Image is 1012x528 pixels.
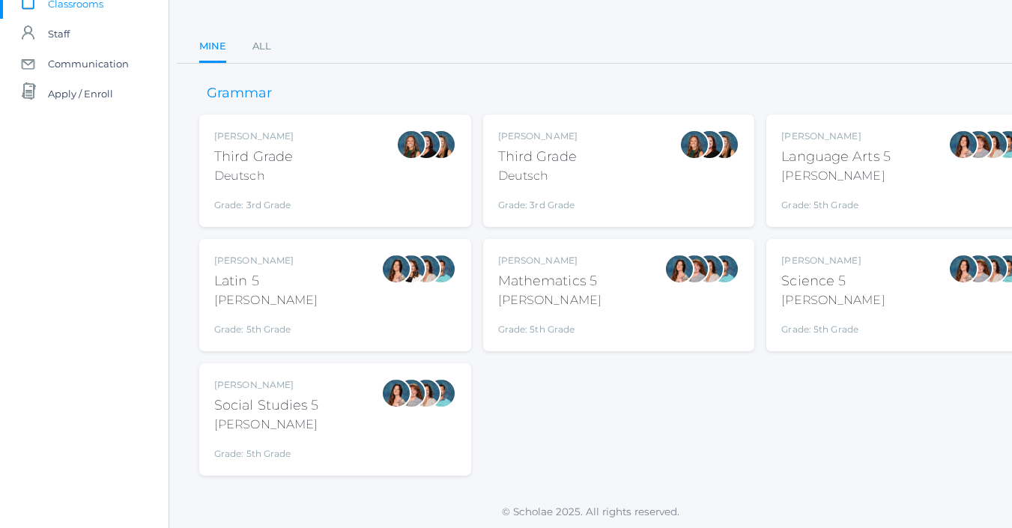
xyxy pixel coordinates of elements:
[781,130,891,143] div: [PERSON_NAME]
[214,130,294,143] div: [PERSON_NAME]
[426,254,456,284] div: Westen Taylor
[426,130,456,160] div: Juliana Fowler
[411,378,441,408] div: Cari Burke
[381,254,411,284] div: Rebecca Salazar
[498,191,578,212] div: Grade: 3rd Grade
[214,291,318,309] div: [PERSON_NAME]
[214,378,319,392] div: [PERSON_NAME]
[411,254,441,284] div: Cari Burke
[48,79,113,109] span: Apply / Enroll
[214,147,294,167] div: Third Grade
[381,378,411,408] div: Rebecca Salazar
[948,254,978,284] div: Rebecca Salazar
[709,254,739,284] div: Westen Taylor
[679,254,709,284] div: Sarah Bence
[781,271,885,291] div: Science 5
[781,254,885,267] div: [PERSON_NAME]
[781,291,885,309] div: [PERSON_NAME]
[679,130,709,160] div: Andrea Deutsch
[252,31,271,61] a: All
[199,86,279,101] h3: Grammar
[214,191,294,212] div: Grade: 3rd Grade
[214,440,319,461] div: Grade: 5th Grade
[948,130,978,160] div: Rebecca Salazar
[781,191,891,212] div: Grade: 5th Grade
[214,271,318,291] div: Latin 5
[694,130,724,160] div: Katie Watters
[498,291,602,309] div: [PERSON_NAME]
[963,130,993,160] div: Sarah Bence
[214,167,294,185] div: Deutsch
[214,254,318,267] div: [PERSON_NAME]
[781,167,891,185] div: [PERSON_NAME]
[169,504,1012,519] p: © Scholae 2025. All rights reserved.
[978,130,1008,160] div: Cari Burke
[709,130,739,160] div: Juliana Fowler
[694,254,724,284] div: Cari Burke
[214,395,319,416] div: Social Studies 5
[498,167,578,185] div: Deutsch
[498,147,578,167] div: Third Grade
[411,130,441,160] div: Katie Watters
[199,31,226,64] a: Mine
[48,49,129,79] span: Communication
[48,19,70,49] span: Staff
[498,254,602,267] div: [PERSON_NAME]
[498,130,578,143] div: [PERSON_NAME]
[426,378,456,408] div: Westen Taylor
[781,147,891,167] div: Language Arts 5
[396,254,426,284] div: Teresa Deutsch
[664,254,694,284] div: Rebecca Salazar
[978,254,1008,284] div: Cari Burke
[214,315,318,336] div: Grade: 5th Grade
[396,378,426,408] div: Sarah Bence
[781,315,885,336] div: Grade: 5th Grade
[498,271,602,291] div: Mathematics 5
[963,254,993,284] div: Sarah Bence
[498,315,602,336] div: Grade: 5th Grade
[214,416,319,434] div: [PERSON_NAME]
[396,130,426,160] div: Andrea Deutsch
